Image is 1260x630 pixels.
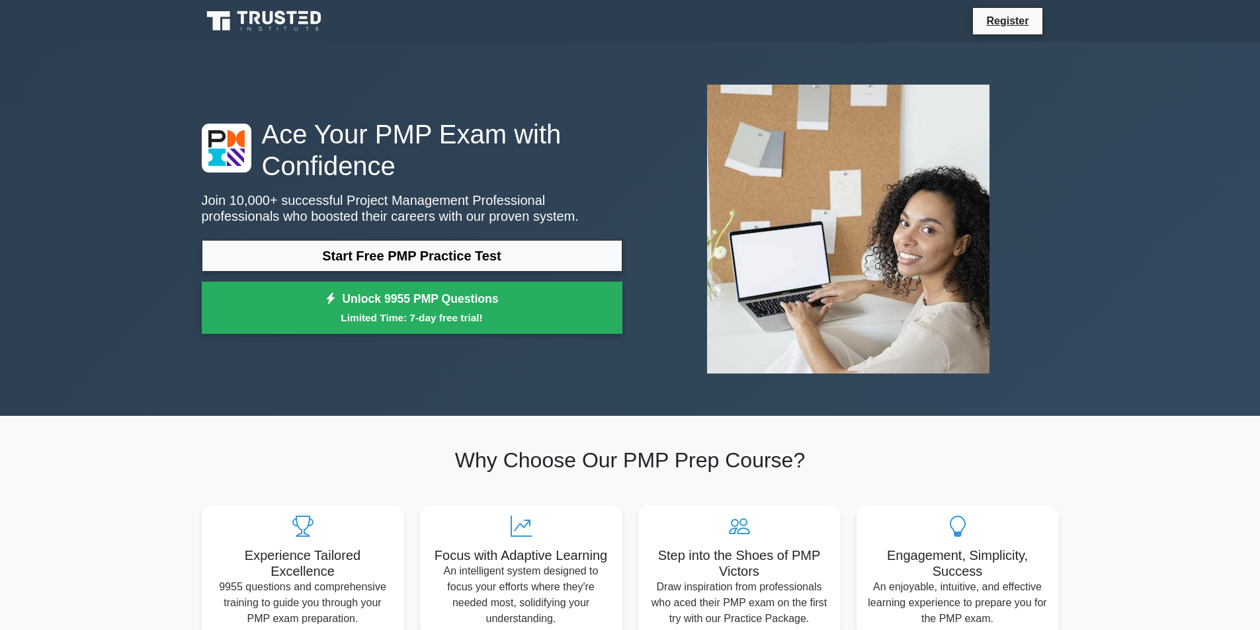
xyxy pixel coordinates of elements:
[212,547,394,579] h5: Experience Tailored Excellence
[202,192,622,224] p: Join 10,000+ successful Project Management Professional professionals who boosted their careers w...
[649,547,830,579] h5: Step into the Shoes of PMP Victors
[212,579,394,627] p: 9955 questions and comprehensive training to guide you through your PMP exam preparation.
[218,310,606,325] small: Limited Time: 7-day free trial!
[202,118,622,182] h1: Ace Your PMP Exam with Confidence
[202,448,1059,473] h2: Why Choose Our PMP Prep Course?
[202,240,622,272] a: Start Free PMP Practice Test
[978,13,1036,29] a: Register
[431,547,612,563] h5: Focus with Adaptive Learning
[649,579,830,627] p: Draw inspiration from professionals who aced their PMP exam on the first try with our Practice Pa...
[431,563,612,627] p: An intelligent system designed to focus your efforts where they're needed most, solidifying your ...
[202,282,622,335] a: Unlock 9955 PMP QuestionsLimited Time: 7-day free trial!
[867,547,1048,579] h5: Engagement, Simplicity, Success
[867,579,1048,627] p: An enjoyable, intuitive, and effective learning experience to prepare you for the PMP exam.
